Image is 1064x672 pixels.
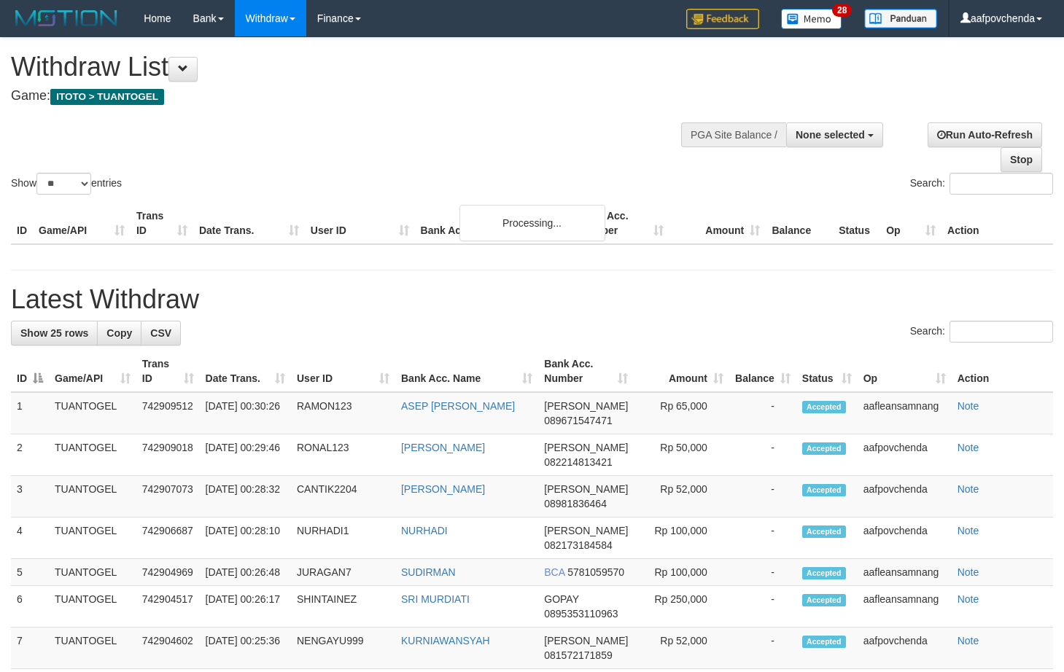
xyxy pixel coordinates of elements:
th: ID [11,203,33,244]
span: Copy 5781059570 to clipboard [567,566,624,578]
td: CANTIK2204 [291,476,395,517]
span: Copy 0895353110963 to clipboard [544,608,618,620]
td: TUANTOGEL [49,559,136,586]
td: [DATE] 00:29:46 [200,434,291,476]
th: User ID: activate to sort column ascending [291,351,395,392]
input: Search: [950,173,1053,195]
td: aafleansamnang [858,392,952,434]
span: Copy 081572171859 to clipboard [544,649,612,661]
td: [DATE] 00:25:36 [200,628,291,669]
span: [PERSON_NAME] [544,483,628,495]
td: Rp 52,000 [634,628,729,669]
td: Rp 100,000 [634,559,729,586]
td: - [729,392,796,434]
span: [PERSON_NAME] [544,400,628,412]
th: Amount: activate to sort column ascending [634,351,729,392]
span: Accepted [802,526,846,538]
img: Button%20Memo.svg [781,9,842,29]
div: PGA Site Balance / [681,122,786,147]
input: Search: [950,321,1053,343]
a: Note [958,566,979,578]
td: Rp 52,000 [634,476,729,517]
span: Copy 08981836464 to clipboard [544,498,607,509]
td: 2 [11,434,49,476]
td: RAMON123 [291,392,395,434]
th: Action [941,203,1053,244]
a: [PERSON_NAME] [401,483,485,495]
span: Copy 082173184584 to clipboard [544,539,612,551]
a: Note [958,483,979,495]
img: Feedback.jpg [686,9,759,29]
h1: Withdraw List [11,52,695,82]
img: panduan.png [864,9,937,28]
td: - [729,586,796,628]
td: Rp 100,000 [634,517,729,559]
td: - [729,476,796,517]
td: NURHADI1 [291,517,395,559]
span: CSV [150,327,171,339]
th: Bank Acc. Name: activate to sort column ascending [395,351,538,392]
td: Rp 65,000 [634,392,729,434]
a: Note [958,635,979,646]
th: ID: activate to sort column descending [11,351,49,392]
a: SRI MURDIATI [401,593,470,605]
td: aafpovchenda [858,517,952,559]
a: SUDIRMAN [401,566,456,578]
td: TUANTOGEL [49,476,136,517]
th: Date Trans. [193,203,305,244]
h4: Game: [11,89,695,103]
th: Bank Acc. Number [573,203,669,244]
span: Copy [106,327,132,339]
td: 742904969 [136,559,200,586]
th: Trans ID: activate to sort column ascending [136,351,200,392]
td: JURAGAN7 [291,559,395,586]
span: Accepted [802,442,846,455]
label: Search: [910,321,1053,343]
td: 742904602 [136,628,200,669]
th: Op: activate to sort column ascending [858,351,952,392]
th: Status [833,203,880,244]
span: Copy 089671547471 to clipboard [544,415,612,426]
h1: Latest Withdraw [11,285,1053,314]
a: KURNIAWANSYAH [401,635,490,646]
td: TUANTOGEL [49,586,136,628]
td: SHINTAINEZ [291,586,395,628]
a: Show 25 rows [11,321,98,345]
a: [PERSON_NAME] [401,442,485,453]
button: None selected [786,122,883,147]
td: [DATE] 00:28:10 [200,517,291,559]
span: Copy 082214813421 to clipboard [544,456,612,468]
th: Amount [669,203,766,244]
td: TUANTOGEL [49,434,136,476]
td: aafpovchenda [858,628,952,669]
th: Status: activate to sort column ascending [796,351,858,392]
span: Show 25 rows [20,327,88,339]
span: 28 [832,4,852,17]
td: TUANTOGEL [49,392,136,434]
td: [DATE] 00:26:48 [200,559,291,586]
a: NURHADI [401,525,448,536]
a: Note [958,525,979,536]
th: Op [880,203,941,244]
a: Run Auto-Refresh [928,122,1042,147]
span: [PERSON_NAME] [544,635,628,646]
td: 3 [11,476,49,517]
td: [DATE] 00:26:17 [200,586,291,628]
a: ASEP [PERSON_NAME] [401,400,515,412]
th: Game/API: activate to sort column ascending [49,351,136,392]
td: - [729,517,796,559]
td: 742909018 [136,434,200,476]
td: 742906687 [136,517,200,559]
th: Bank Acc. Number: activate to sort column ascending [538,351,634,392]
th: Date Trans.: activate to sort column ascending [200,351,291,392]
td: TUANTOGEL [49,517,136,559]
td: [DATE] 00:28:32 [200,476,291,517]
img: MOTION_logo.png [11,7,122,29]
a: CSV [141,321,181,345]
td: 1 [11,392,49,434]
span: BCA [544,566,564,578]
td: aafpovchenda [858,476,952,517]
span: Accepted [802,567,846,579]
td: 5 [11,559,49,586]
td: - [729,434,796,476]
